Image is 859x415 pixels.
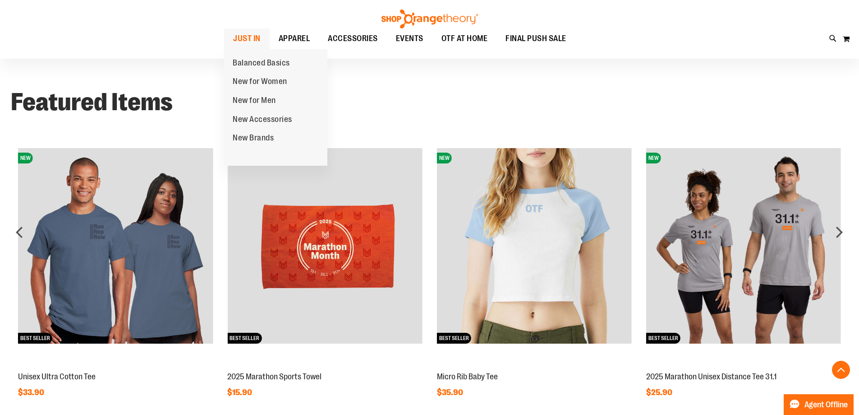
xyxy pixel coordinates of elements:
span: NEW [437,153,452,163]
button: Back To Top [832,361,850,379]
a: New Accessories [224,110,301,129]
a: New Brands [224,129,283,148]
span: OTF AT HOME [441,28,488,49]
img: 2025 Marathon Unisex Distance Tee 31.1 [646,148,841,343]
span: New Accessories [233,115,292,126]
span: NEW [18,153,33,163]
span: $33.90 [18,388,46,397]
button: Agent Offline [784,394,854,415]
span: APPAREL [279,28,310,49]
span: EVENTS [396,28,423,49]
span: $35.90 [437,388,464,397]
a: New for Women [224,72,296,91]
span: BEST SELLER [227,333,262,344]
a: APPAREL [270,28,319,49]
span: New for Men [233,96,276,107]
a: EVENTS [387,28,432,49]
a: Micro Rib Baby Tee [437,372,498,381]
a: 2025 Marathon Sports Towel [227,372,322,381]
span: JUST IN [233,28,261,49]
img: Shop Orangetheory [380,9,479,28]
span: Balanced Basics [233,58,290,70]
span: NEW [646,153,661,163]
a: 2025 Marathon Unisex Distance Tee 31.1 [646,372,776,381]
span: $25.90 [646,388,674,397]
strong: Featured Items [11,88,173,116]
span: FINAL PUSH SALE [505,28,566,49]
img: 2025 Marathon Sports Towel [227,148,422,343]
a: Micro Rib Baby TeeNEWBEST SELLER [437,362,632,369]
a: FINAL PUSH SALE [496,28,575,49]
span: Agent Offline [804,401,848,409]
a: Unisex Ultra Cotton TeeNEWBEST SELLER [18,362,213,369]
a: Unisex Ultra Cotton Tee [18,372,96,381]
a: JUST IN [224,28,270,49]
img: Micro Rib Baby Tee [437,148,632,343]
ul: JUST IN [224,49,327,166]
span: BEST SELLER [646,333,680,344]
img: Unisex Ultra Cotton Tee [18,148,213,343]
span: BEST SELLER [18,333,52,344]
a: 2025 Marathon Unisex Distance Tee 31.1NEWBEST SELLER [646,362,841,369]
div: prev [11,223,29,241]
div: next [830,223,848,241]
span: ACCESSORIES [328,28,378,49]
a: New for Men [224,91,285,110]
a: 2025 Marathon Sports TowelNEWBEST SELLER [227,362,422,369]
a: OTF AT HOME [432,28,497,49]
span: $15.90 [227,388,253,397]
span: New for Women [233,77,287,88]
a: ACCESSORIES [319,28,387,49]
span: BEST SELLER [437,333,471,344]
span: New Brands [233,133,274,145]
a: Balanced Basics [224,54,299,73]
